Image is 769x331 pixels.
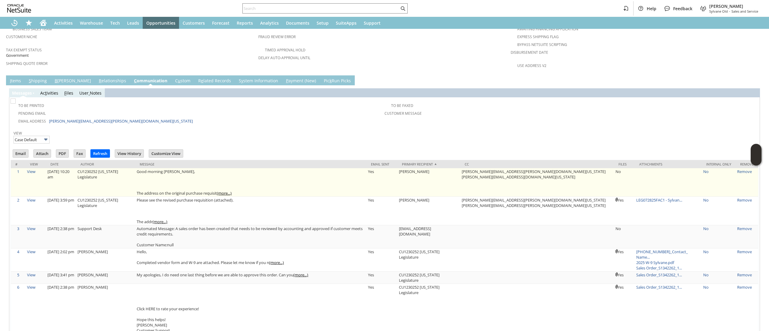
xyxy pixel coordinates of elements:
div: Message [140,162,362,166]
span: g [25,90,27,96]
a: Bypass NetSuite Scripting [517,42,567,47]
a: 4 [17,249,19,254]
a: View [27,284,35,290]
svg: logo [7,4,31,13]
td: Yes [366,168,397,197]
a: Customer Message [384,111,422,116]
a: No [703,284,709,290]
input: Fax [74,150,85,157]
span: Government [6,53,29,58]
span: F [64,90,66,96]
td: [DATE] 3:59 pm [46,197,76,225]
span: P [286,78,288,84]
td: [EMAIL_ADDRESS][DOMAIN_NAME] [397,225,460,248]
td: Good morning [PERSON_NAME], The address on the original purchase requisit [135,168,366,197]
a: 3 [17,226,19,231]
a: Use Address V2 [517,63,546,68]
a: (more...) [153,219,167,224]
div: Primary Recipient [402,162,456,166]
span: Oracle Guided Learning Widget. To move around, please hold and drag [751,155,761,166]
svg: Shortcuts [25,19,32,26]
input: Attach [34,150,51,157]
a: Setup [313,17,332,29]
div: Internal Only [706,162,731,166]
a: Recent Records [7,17,22,29]
div: Shortcuts [22,17,36,29]
input: Customize View [149,150,183,157]
td: CU1230252 [US_STATE] Legislature [76,168,135,197]
td: CU1230252 [US_STATE] Legislature [76,197,135,225]
a: 2 [17,197,19,203]
div: # [15,162,21,166]
td: [DATE] 2:38 pm [46,225,76,248]
span: I [10,78,11,84]
a: Disbursement Date [511,50,548,55]
a: Unrolled view on [752,77,759,84]
td: Automated Message: A sales order has been created that needs to be reviewed by accounting and app... [135,225,366,248]
a: Relationships [97,78,128,84]
span: Forecast [212,20,229,26]
td: Yes [614,197,635,225]
a: Fraud Review Error [258,34,296,39]
div: Attachments [639,162,697,166]
a: Sales Order_S1342262_1... [636,284,682,290]
a: System Information [237,78,280,84]
a: LEG072825FAC1 - Sylvan... [636,197,682,203]
span: k [330,78,332,84]
td: [DATE] 10:20 am [46,168,76,197]
td: My apologies, I do need one last thing before we are able to approve this order. Can you [135,272,366,284]
a: To Be Faxed [391,103,413,108]
span: Sales and Service [731,9,758,14]
div: Files [619,162,630,166]
a: View [27,249,35,254]
a: Email Address [18,119,46,124]
a: Business Sales Team [13,26,52,32]
a: Leads [123,17,143,29]
a: Analytics [257,17,282,29]
a: Tax Exempt Status [6,47,42,53]
td: [PERSON_NAME][EMAIL_ADDRESS][PERSON_NAME][DOMAIN_NAME][US_STATE] [PERSON_NAME][EMAIL_ADDRESS][DOM... [460,168,614,197]
span: SuiteApps [336,20,357,26]
td: [DATE] 3:41 pm [46,272,76,284]
td: Please see the revised purchase requisition (attached). The addr [135,197,366,225]
span: B [55,78,57,84]
td: Hello, Completed vendor form and W-9 are attached. Please let me know if you n [135,248,366,272]
a: Sales Order_S1342262_1... [636,272,682,278]
a: 6 [17,284,19,290]
div: Remove [740,162,754,166]
a: Sales Order_S1342262_1... [636,265,682,271]
iframe: Click here to launch Oracle Guided Learning Help Panel [751,144,761,165]
span: y [241,78,243,84]
td: Yes [614,272,635,284]
input: Refresh [91,150,110,157]
span: u [178,78,181,84]
span: Tech [110,20,120,26]
span: t [45,90,47,96]
a: Files [64,90,73,96]
a: Express Shipping Flag [517,34,559,39]
td: CU1230252 [US_STATE] Legislature [397,272,460,284]
a: Payment (New) [284,78,318,84]
a: 1 [17,169,19,174]
svg: Search [399,5,406,12]
a: Activities [40,90,58,96]
td: [PERSON_NAME] [397,197,460,225]
a: Support [360,17,384,29]
td: Yes [366,248,397,272]
a: View [27,197,35,203]
td: [PERSON_NAME] [397,168,460,197]
td: Yes [366,225,397,248]
img: More Options [42,136,49,143]
a: (more...) [217,190,232,196]
a: Communication [132,78,169,84]
a: Remove [737,284,752,290]
a: (more...) [269,260,284,265]
a: Tech [107,17,123,29]
a: No [703,272,709,278]
span: Warehouse [80,20,103,26]
a: Remove [737,272,752,278]
a: No [703,249,709,254]
a: PickRun Picks [322,78,352,84]
span: Opportunities [146,20,175,26]
span: - [729,9,730,14]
